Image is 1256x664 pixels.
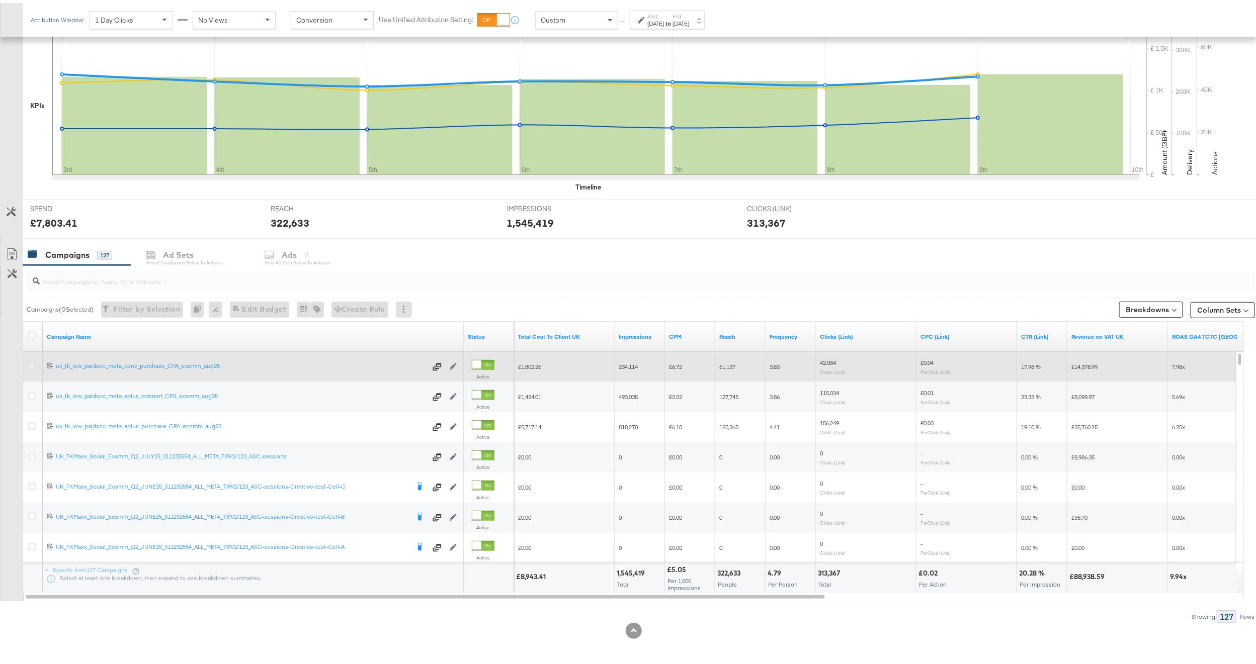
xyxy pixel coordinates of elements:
span: CLICKS (LINK) [747,201,822,211]
span: 61,137 [719,360,735,367]
span: £2.52 [669,390,682,398]
div: UK_TKMaxx_Social_Ecomm_Q2_JUNE25_311232554_ALL_META_T39/2/123_ASC-sessions-Creative-test-Cell-B [56,510,409,518]
div: £0.02 [918,565,941,575]
span: REACH [271,201,346,211]
span: 0.00 % [1021,481,1038,488]
a: The number of clicks on links appearing on your ad or Page that direct people to your sites off F... [820,330,912,338]
span: 0.00x [1172,541,1185,548]
label: Active [472,401,494,407]
span: 7.98x [1172,360,1185,367]
span: £0.00 [1071,481,1084,488]
div: £7,803.41 [30,213,77,227]
text: Amount (GBP) [1160,128,1169,172]
span: 0.00 [770,541,780,548]
div: Showing: [1191,610,1217,617]
div: 322,633 [717,565,743,575]
label: End: [673,10,689,17]
label: Active [472,551,494,558]
span: - [920,507,923,514]
span: Conversion [296,13,332,22]
div: UK_TKMaxx_Social_Ecomm_Q2_JUNE25_311232554_ALL_META_T39/2/123_ASC-sessions-Creative-test-Cell-A [56,540,409,548]
div: Campaigns [45,246,90,258]
span: 0 [820,537,823,544]
input: Search Campaigns by Name, ID or Objective [40,264,1140,284]
span: 0.00 [770,481,780,488]
span: - [920,446,923,454]
div: 9.94x [1170,569,1190,579]
a: The number of people your ad was served to. [719,330,762,338]
sub: Clicks (Link) [820,366,846,372]
span: Total [617,578,630,585]
a: The number of clicks received on a link in your ad divided by the number of impressions. [1021,330,1063,338]
a: UK_TKMaxx_Social_Ecomm_Q2_JUNE25_311232554_ALL_META_T39/2/123_ASC-sessions-Creative-test-Cell-B [56,510,409,520]
span: 0 [719,511,722,518]
span: £0.00 [518,541,531,548]
span: 0 [820,446,823,454]
span: SPEND [30,201,106,211]
div: 4.79 [768,565,784,575]
span: 3.83 [770,360,780,367]
div: Timeline [576,179,602,189]
span: 19.10 % [1021,420,1041,428]
span: 185,365 [719,420,738,428]
div: 127 [97,248,112,257]
span: 493,035 [619,390,638,398]
a: Your campaign name. [47,330,460,338]
span: £0.00 [518,481,531,488]
div: [DATE] [673,17,689,25]
sub: Per Click (Link) [920,366,951,372]
span: 42,084 [820,356,836,363]
span: 0.00 % [1021,450,1038,458]
span: 0.00 % [1021,511,1038,518]
span: 0.00 [770,450,780,458]
label: Active [472,370,494,377]
span: 0 [820,507,823,514]
sub: Per Click (Link) [920,456,951,462]
span: £0.00 [518,511,531,518]
span: 0 [619,481,622,488]
span: Per Person [768,578,798,585]
div: Rows [1239,610,1255,617]
span: 3.86 [770,390,780,398]
span: 17.98 % [1021,360,1041,367]
span: 6.25x [1172,420,1185,428]
span: £8,986.35 [1071,450,1095,458]
span: £35,760.25 [1071,420,1098,428]
span: 0 [719,450,722,458]
sub: Clicks (Link) [820,426,846,432]
div: uk_tk_low_paidsoc_meta_aplus_purchase_CPA_ecomm_aug25 [56,419,427,427]
sub: Clicks (Link) [820,456,846,462]
span: £8,098.97 [1071,390,1095,398]
a: uk_tk_low_paidsoc_meta_conv_purchase_CPA_ecomm_aug25 [56,359,427,369]
span: Per 1,000 Impressions [667,574,701,589]
span: - [920,537,923,544]
span: £0.00 [669,541,682,548]
a: The average cost for each link click you've received from your ad. [920,330,1013,338]
button: Column Sets [1191,299,1255,315]
a: Shows the current state of your Ad Campaign. [468,330,510,338]
span: 5.69x [1172,390,1185,398]
span: 1 Day Clicks [95,13,133,22]
div: 20.28 % [1019,565,1048,575]
span: 115,034 [820,386,839,394]
a: uk_tk_low_paidsoc_meta_aplus_purchase_CPA_ecomm_aug25 [56,419,427,429]
span: ↑ [619,17,629,21]
span: £1,802.26 [518,360,541,367]
span: No Views [198,13,228,22]
span: 0 [820,477,823,484]
span: £6.72 [669,360,682,367]
a: The number of times your ad was served. On mobile apps an ad is counted as served the first time ... [619,330,661,338]
span: 4.41 [770,420,780,428]
sub: Clicks (Link) [820,487,846,493]
span: £14,378.99 [1071,360,1098,367]
span: 0 [619,450,622,458]
sub: Clicks (Link) [820,547,846,553]
span: Custom [541,13,565,22]
div: £8,943.41 [516,569,549,579]
span: Total [818,578,831,585]
sub: Clicks (Link) [820,396,846,402]
div: 127 [1217,607,1236,620]
div: 313,367 [747,213,786,227]
div: 1,545,419 [507,213,554,227]
span: 818,270 [619,420,638,428]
